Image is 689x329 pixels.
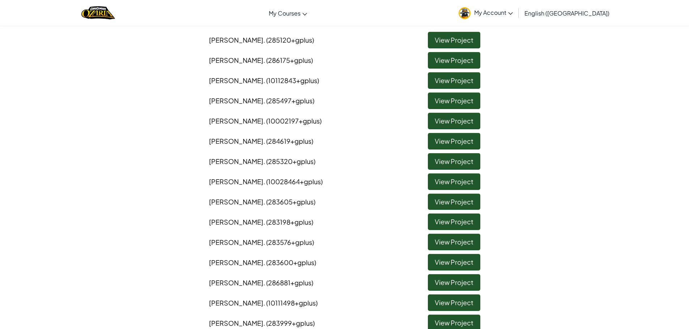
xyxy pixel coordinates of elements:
[263,177,323,186] span: . (10028464+gplus)
[474,9,513,16] span: My Account
[209,157,315,165] span: [PERSON_NAME]
[263,258,316,267] span: . (283600+gplus)
[209,299,318,307] span: [PERSON_NAME]
[209,117,322,125] span: [PERSON_NAME]
[428,173,480,190] a: View Project
[428,133,480,150] a: View Project
[209,258,316,267] span: [PERSON_NAME]
[428,52,480,69] a: View Project
[209,177,323,186] span: [PERSON_NAME]
[428,32,480,48] a: View Project
[269,9,301,17] span: My Courses
[428,234,480,250] a: View Project
[209,319,315,327] span: [PERSON_NAME]
[263,218,313,226] span: . (283198+gplus)
[209,56,313,64] span: [PERSON_NAME]
[459,7,471,19] img: avatar
[428,153,480,170] a: View Project
[263,137,313,145] span: . (284619+gplus)
[263,56,313,64] span: . (286175+gplus)
[428,72,480,89] a: View Project
[209,238,314,246] span: [PERSON_NAME]
[263,157,315,165] span: . (285320+gplus)
[428,254,480,270] a: View Project
[263,198,315,206] span: . (283605+gplus)
[524,9,609,17] span: English ([GEOGRAPHIC_DATA])
[81,5,115,20] img: Home
[209,198,315,206] span: [PERSON_NAME]
[455,1,516,24] a: My Account
[263,36,314,44] span: . (285120+gplus)
[263,238,314,246] span: . (283576+gplus)
[81,5,115,20] a: Ozaria by CodeCombat logo
[263,319,315,327] span: . (283999+gplus)
[265,3,311,23] a: My Courses
[209,76,319,85] span: [PERSON_NAME]
[209,218,313,226] span: [PERSON_NAME]
[428,92,480,109] a: View Project
[428,194,480,210] a: View Project
[428,274,480,291] a: View Project
[263,76,319,85] span: . (10112843+gplus)
[521,3,613,23] a: English ([GEOGRAPHIC_DATA])
[428,113,480,129] a: View Project
[209,278,313,287] span: [PERSON_NAME]
[209,36,314,44] span: [PERSON_NAME]
[428,294,480,311] a: View Project
[263,299,318,307] span: . (10111498+gplus)
[263,278,313,287] span: . (286881+gplus)
[263,96,314,105] span: . (285497+gplus)
[428,213,480,230] a: View Project
[209,137,313,145] span: [PERSON_NAME]
[263,117,322,125] span: . (10002197+gplus)
[209,96,314,105] span: [PERSON_NAME]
